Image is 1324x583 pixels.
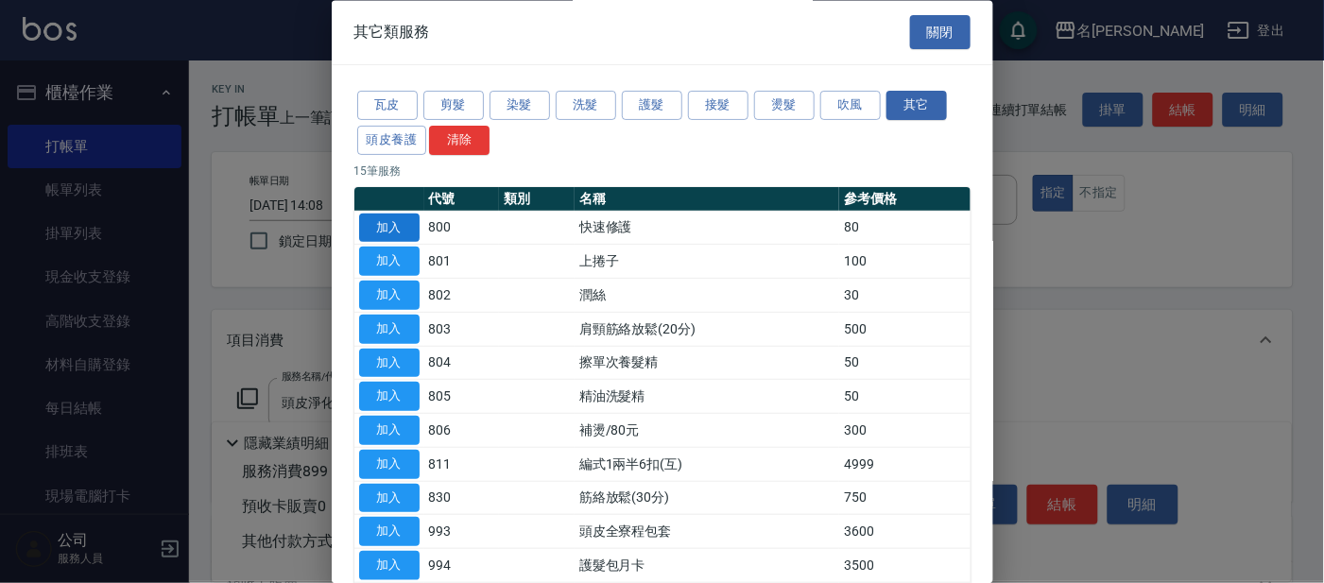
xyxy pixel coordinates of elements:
td: 4999 [839,448,970,482]
button: 瓦皮 [357,92,418,121]
td: 806 [424,414,500,448]
th: 類別 [499,187,575,212]
td: 肩頸筋絡放鬆(20分) [575,313,839,347]
td: 300 [839,414,970,448]
td: 80 [839,212,970,246]
th: 參考價格 [839,187,970,212]
td: 3500 [839,549,970,583]
td: 精油洗髮精 [575,380,839,414]
button: 加入 [359,518,420,547]
button: 加入 [359,282,420,311]
td: 830 [424,482,500,516]
td: 803 [424,313,500,347]
button: 吹風 [820,92,881,121]
td: 50 [839,380,970,414]
td: 30 [839,279,970,313]
button: 接髮 [688,92,748,121]
td: 802 [424,279,500,313]
button: 加入 [359,484,420,513]
td: 500 [839,313,970,347]
th: 代號 [424,187,500,212]
button: 頭皮養護 [357,126,427,155]
button: 其它 [886,92,947,121]
td: 50 [839,347,970,381]
button: 加入 [359,349,420,378]
button: 加入 [359,417,420,446]
button: 加入 [359,248,420,277]
td: 編式1兩半6扣(互) [575,448,839,482]
td: 994 [424,549,500,583]
td: 筋絡放鬆(30分) [575,482,839,516]
button: 加入 [359,383,420,412]
td: 805 [424,380,500,414]
button: 加入 [359,450,420,479]
button: 護髮 [622,92,682,121]
button: 加入 [359,552,420,581]
button: 加入 [359,315,420,344]
td: 快速修護 [575,212,839,246]
td: 補燙/80元 [575,414,839,448]
td: 護髮包月卡 [575,549,839,583]
td: 潤絲 [575,279,839,313]
th: 名稱 [575,187,839,212]
button: 加入 [359,214,420,243]
td: 804 [424,347,500,381]
td: 993 [424,515,500,549]
button: 關閉 [910,15,971,50]
td: 3600 [839,515,970,549]
td: 800 [424,212,500,246]
button: 剪髮 [423,92,484,121]
td: 上捲子 [575,245,839,279]
td: 811 [424,448,500,482]
td: 750 [839,482,970,516]
button: 清除 [429,126,490,155]
td: 100 [839,245,970,279]
span: 其它類服務 [354,23,430,42]
button: 燙髮 [754,92,815,121]
td: 頭皮全寮程包套 [575,515,839,549]
p: 15 筆服務 [354,163,971,180]
button: 洗髮 [556,92,616,121]
td: 801 [424,245,500,279]
button: 染髮 [490,92,550,121]
td: 擦單次養髮精 [575,347,839,381]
